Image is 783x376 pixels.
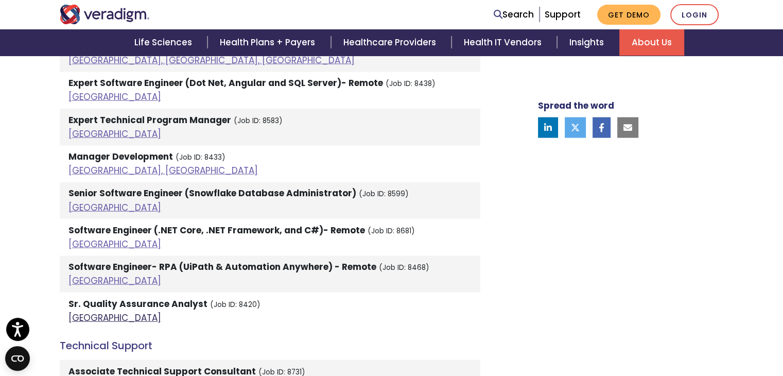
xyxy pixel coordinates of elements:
a: Health Plans + Payers [207,29,330,56]
a: Support [545,8,581,21]
a: Login [670,4,719,25]
h4: Technical Support [60,339,480,352]
strong: Spread the word [538,99,614,111]
small: (Job ID: 8599) [359,189,409,199]
strong: Senior Software Engineer (Snowflake Database Administrator) [68,187,356,199]
strong: Software Engineer (.NET Core, .NET Framework, and C#)- Remote [68,224,365,236]
strong: Manager Development [68,150,173,163]
small: (Job ID: 8420) [210,300,260,310]
small: (Job ID: 8468) [379,263,429,272]
a: About Us [619,29,684,56]
small: (Job ID: 8583) [234,116,283,126]
img: Veradigm logo [60,5,150,24]
strong: Software Engineer- RPA (UiPath & Automation Anywhere) - Remote [68,261,376,273]
small: (Job ID: 8433) [176,152,225,162]
button: Open CMP widget [5,346,30,371]
strong: Expert Software Engineer (Dot Net, Angular and SQL Server)- Remote [68,77,383,89]
a: Life Sciences [122,29,207,56]
small: (Job ID: 8681) [368,226,415,236]
a: Insights [557,29,619,56]
a: [GEOGRAPHIC_DATA], [GEOGRAPHIC_DATA], [GEOGRAPHIC_DATA] [68,54,355,66]
a: Health IT Vendors [451,29,557,56]
a: [GEOGRAPHIC_DATA] [68,201,161,214]
strong: Sr. Quality Assurance Analyst [68,298,207,310]
small: (Job ID: 8438) [386,79,436,89]
a: Healthcare Providers [331,29,451,56]
a: [GEOGRAPHIC_DATA] [68,312,161,324]
a: [GEOGRAPHIC_DATA] [68,128,161,140]
a: [GEOGRAPHIC_DATA] [68,275,161,287]
a: [GEOGRAPHIC_DATA] [68,238,161,250]
a: Search [494,8,534,22]
a: Get Demo [597,5,660,25]
a: [GEOGRAPHIC_DATA] [68,91,161,103]
strong: Expert Technical Program Manager [68,114,231,126]
a: [GEOGRAPHIC_DATA], [GEOGRAPHIC_DATA] [68,164,258,177]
